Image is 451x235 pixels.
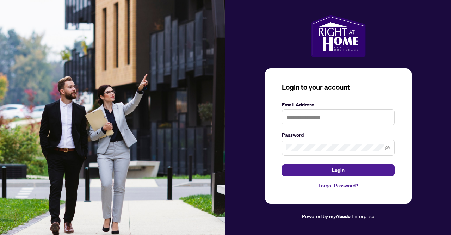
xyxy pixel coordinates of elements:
a: Forgot Password? [282,182,395,190]
label: Password [282,131,395,139]
span: Enterprise [352,213,375,219]
span: Login [332,165,345,176]
a: myAbode [329,212,351,220]
img: ma-logo [311,15,365,57]
button: Login [282,164,395,176]
h3: Login to your account [282,82,395,92]
span: eye-invisible [385,145,390,150]
label: Email Address [282,101,395,109]
span: Powered by [302,213,328,219]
